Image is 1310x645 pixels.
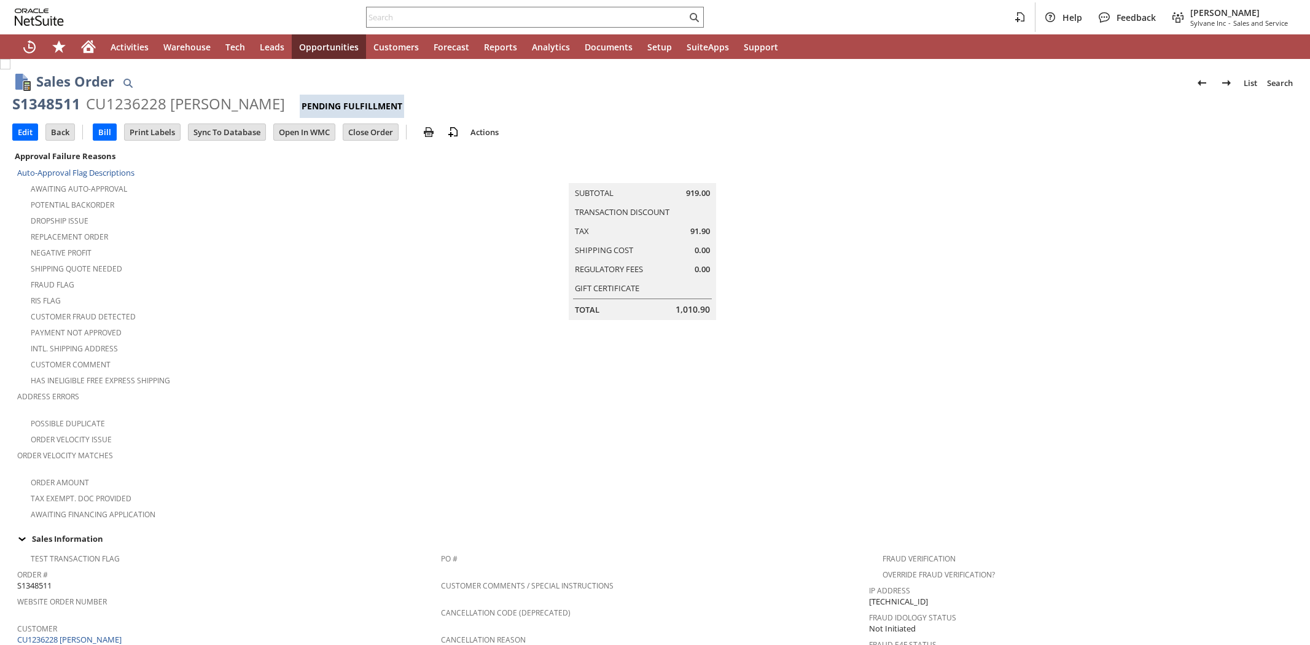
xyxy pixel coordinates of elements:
[575,283,639,294] a: Gift Certificate
[218,34,252,59] a: Tech
[640,34,679,59] a: Setup
[367,10,687,25] input: Search
[869,623,916,635] span: Not Initiated
[52,39,66,54] svg: Shortcuts
[441,553,458,564] a: PO #
[17,580,52,592] span: S1348511
[676,303,710,316] span: 1,010.90
[31,279,74,290] a: Fraud Flag
[869,612,956,623] a: Fraud Idology Status
[524,34,577,59] a: Analytics
[120,76,135,90] img: Quick Find
[373,41,419,53] span: Customers
[687,10,701,25] svg: Search
[31,553,120,564] a: Test Transaction Flag
[22,39,37,54] svg: Recent Records
[31,295,61,306] a: RIS flag
[17,569,48,580] a: Order #
[44,34,74,59] div: Shortcuts
[690,225,710,237] span: 91.90
[577,34,640,59] a: Documents
[343,124,398,140] input: Close Order
[446,125,461,139] img: add-record.svg
[31,232,108,242] a: Replacement Order
[569,163,716,183] caption: Summary
[163,41,211,53] span: Warehouse
[1117,12,1156,23] span: Feedback
[12,531,1298,547] td: Sales Information
[189,124,265,140] input: Sync To Database
[441,580,614,591] a: Customer Comments / Special Instructions
[647,41,672,53] span: Setup
[1239,73,1262,93] a: List
[31,434,112,445] a: Order Velocity Issue
[74,34,103,59] a: Home
[736,34,786,59] a: Support
[36,71,114,92] h1: Sales Order
[299,41,359,53] span: Opportunities
[31,264,122,274] a: Shipping Quote Needed
[421,125,436,139] img: print.svg
[31,359,111,370] a: Customer Comment
[744,41,778,53] span: Support
[111,41,149,53] span: Activities
[31,184,127,194] a: Awaiting Auto-Approval
[869,596,928,608] span: [TECHNICAL_ID]
[575,304,599,315] a: Total
[585,41,633,53] span: Documents
[686,187,710,199] span: 919.00
[93,124,116,140] input: Bill
[17,167,135,178] a: Auto-Approval Flag Descriptions
[15,9,64,26] svg: logo
[426,34,477,59] a: Forecast
[103,34,156,59] a: Activities
[260,41,284,53] span: Leads
[695,264,710,275] span: 0.00
[12,148,436,164] div: Approval Failure Reasons
[1219,76,1234,90] img: Next
[31,343,118,354] a: Intl. Shipping Address
[1228,18,1231,28] span: -
[441,608,571,618] a: Cancellation Code (deprecated)
[300,95,404,118] div: Pending Fulfillment
[46,124,74,140] input: Back
[156,34,218,59] a: Warehouse
[575,264,643,275] a: Regulatory Fees
[31,216,88,226] a: Dropship Issue
[1190,18,1226,28] span: Sylvane Inc
[17,623,57,634] a: Customer
[484,41,517,53] span: Reports
[366,34,426,59] a: Customers
[252,34,292,59] a: Leads
[31,200,114,210] a: Potential Backorder
[434,41,469,53] span: Forecast
[31,477,89,488] a: Order Amount
[441,635,526,645] a: Cancellation Reason
[17,634,125,645] a: CU1236228 [PERSON_NAME]
[17,391,79,402] a: Address Errors
[883,553,956,564] a: Fraud Verification
[883,569,995,580] a: Override Fraud Verification?
[1195,76,1209,90] img: Previous
[81,39,96,54] svg: Home
[1062,12,1082,23] span: Help
[575,225,589,237] a: Tax
[31,418,105,429] a: Possible Duplicate
[869,585,910,596] a: IP Address
[31,327,122,338] a: Payment not approved
[225,41,245,53] span: Tech
[13,124,37,140] input: Edit
[15,34,44,59] a: Recent Records
[575,206,669,217] a: Transaction Discount
[1233,18,1288,28] span: Sales and Service
[31,509,155,520] a: Awaiting Financing Application
[466,127,504,138] a: Actions
[17,596,107,607] a: Website Order Number
[695,244,710,256] span: 0.00
[575,187,614,198] a: Subtotal
[31,493,131,504] a: Tax Exempt. Doc Provided
[125,124,180,140] input: Print Labels
[31,311,136,322] a: Customer Fraud Detected
[687,41,729,53] span: SuiteApps
[1190,7,1288,18] span: [PERSON_NAME]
